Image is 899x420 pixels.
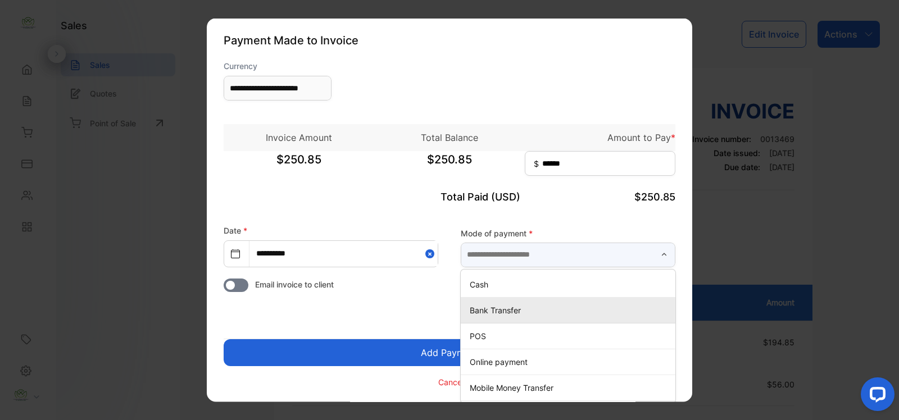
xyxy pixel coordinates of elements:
[470,278,671,290] p: Cash
[224,131,374,144] p: Invoice Amount
[374,151,525,179] span: $250.85
[224,339,675,366] button: Add Payment
[374,131,525,144] p: Total Balance
[224,151,374,179] span: $250.85
[525,131,675,144] p: Amount to Pay
[224,60,332,72] label: Currency
[224,32,675,49] p: Payment Made to Invoice
[534,158,539,170] span: $
[470,355,671,367] p: Online payment
[470,381,671,393] p: Mobile Money Transfer
[470,330,671,341] p: POS
[374,189,525,204] p: Total Paid (USD)
[224,226,247,235] label: Date
[255,279,334,290] span: Email invoice to client
[852,373,899,420] iframe: LiveChat chat widget
[634,191,675,203] span: $250.85
[470,304,671,316] p: Bank Transfer
[461,227,675,239] label: Mode of payment
[425,241,438,266] button: Close
[438,376,464,387] p: Cancel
